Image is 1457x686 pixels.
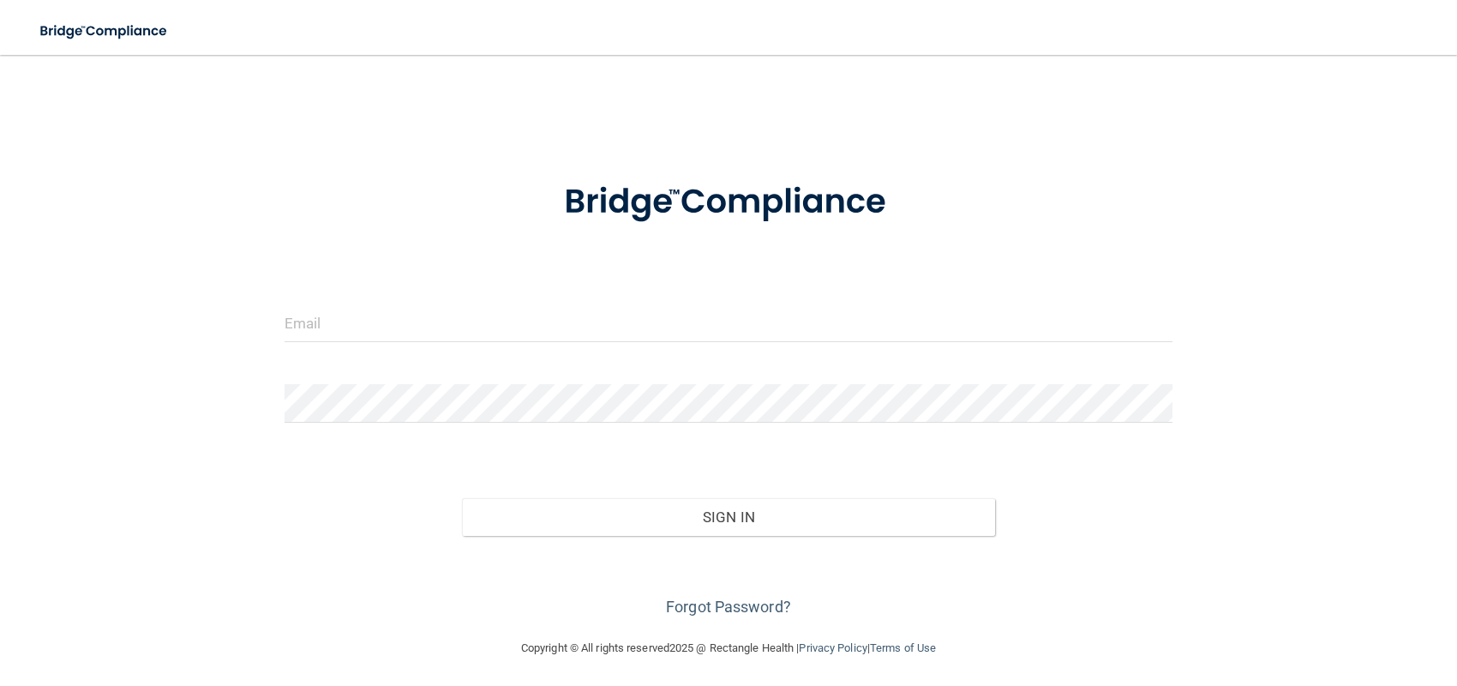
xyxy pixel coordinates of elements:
[666,598,791,616] a: Forgot Password?
[416,621,1041,676] div: Copyright © All rights reserved 2025 @ Rectangle Health | |
[799,641,866,654] a: Privacy Policy
[529,158,928,247] img: bridge_compliance_login_screen.278c3ca4.svg
[462,498,995,536] button: Sign In
[26,14,183,49] img: bridge_compliance_login_screen.278c3ca4.svg
[285,304,1173,342] input: Email
[870,641,936,654] a: Terms of Use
